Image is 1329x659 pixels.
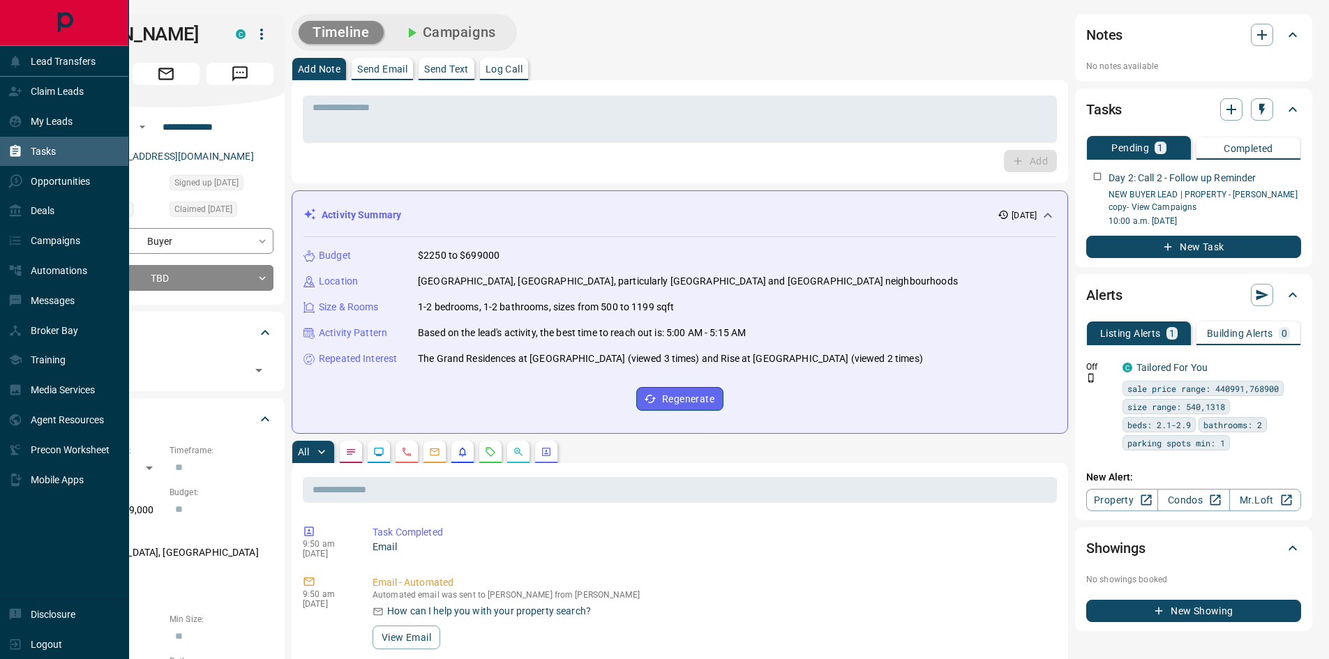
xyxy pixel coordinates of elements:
div: Tasks [1086,93,1301,126]
span: size range: 540,1318 [1127,400,1225,414]
p: Based on the lead's activity, the best time to reach out is: 5:00 AM - 5:15 AM [418,326,746,340]
a: Mr.Loft [1229,489,1301,511]
svg: Push Notification Only [1086,373,1096,383]
div: Activity Summary[DATE] [303,202,1056,228]
p: Repeated Interest [319,351,397,366]
button: Open [249,361,269,380]
p: Email [373,540,1051,554]
p: Motivation: [59,571,273,584]
button: Open [134,119,151,135]
span: bathrooms: 2 [1203,418,1262,432]
svg: Listing Alerts [457,446,468,457]
p: The Grand Residences at [GEOGRAPHIC_DATA] (viewed 3 times) and Rise at [GEOGRAPHIC_DATA] (viewed ... [418,351,923,366]
p: Day 2: Call 2 - Follow up Reminder [1109,171,1256,185]
a: Property [1086,489,1158,511]
h2: Showings [1086,537,1146,559]
p: Task Completed [373,525,1051,540]
p: Min Size: [170,613,273,626]
span: beds: 2.1-2.9 [1127,418,1191,432]
p: 9:50 am [303,539,352,549]
p: Completed [1224,144,1273,153]
p: Email - Automated [373,575,1051,590]
p: [DATE] [1012,209,1037,222]
p: Send Text [424,64,469,74]
p: Building Alerts [1207,328,1273,338]
div: Tags [59,316,273,349]
p: Add Note [298,64,340,74]
div: Alerts [1086,278,1301,312]
span: Message [207,63,273,85]
button: Timeline [299,21,384,44]
div: Showings [1086,531,1301,565]
p: Size & Rooms [319,300,379,315]
p: All [298,447,309,457]
p: Activity Summary [322,208,401,222]
a: [EMAIL_ADDRESS][DOMAIN_NAME] [96,151,254,162]
p: Areas Searched: [59,529,273,541]
div: TBD [59,265,273,291]
p: Activity Pattern [319,326,387,340]
button: Regenerate [636,387,723,411]
h2: Notes [1086,24,1122,46]
span: Claimed [DATE] [174,202,232,216]
p: Off [1086,361,1114,373]
h1: [PERSON_NAME] [59,23,215,45]
div: condos.ca [1122,363,1132,372]
p: [DATE] [303,549,352,559]
svg: Calls [401,446,412,457]
svg: Notes [345,446,356,457]
p: New Alert: [1086,470,1301,485]
p: [DATE] [303,599,352,609]
span: Email [133,63,200,85]
button: New Showing [1086,600,1301,622]
div: Criteria [59,402,273,436]
a: Condos [1157,489,1229,511]
button: View Email [373,626,440,649]
p: Budget [319,248,351,263]
p: Budget: [170,486,273,499]
button: Campaigns [389,21,510,44]
h2: Alerts [1086,284,1122,306]
p: 9:50 am [303,589,352,599]
p: $2250 to $699000 [418,248,500,263]
div: condos.ca [236,29,246,39]
svg: Requests [485,446,496,457]
p: [GEOGRAPHIC_DATA], [GEOGRAPHIC_DATA] [59,541,273,564]
p: Location [319,274,358,289]
p: Send Email [357,64,407,74]
p: No showings booked [1086,573,1301,586]
a: NEW BUYER LEAD | PROPERTY - [PERSON_NAME] copy- View Campaigns [1109,190,1298,212]
div: Notes [1086,18,1301,52]
p: 1 [1157,143,1163,153]
a: Tailored For You [1136,362,1208,373]
p: How can I help you with your property search? [387,604,591,619]
p: 1 [1169,328,1175,338]
p: 1-2 bedrooms, 1-2 bathrooms, sizes from 500 to 1199 sqft [418,300,674,315]
div: Fri Oct 10 2025 [170,175,273,195]
svg: Opportunities [513,446,524,457]
p: Timeframe: [170,444,273,457]
span: sale price range: 440991,768900 [1127,381,1279,395]
p: No notes available [1086,60,1301,73]
p: Log Call [486,64,523,74]
div: Fri Oct 10 2025 [170,202,273,221]
button: New Task [1086,236,1301,258]
h2: Tasks [1086,98,1122,121]
span: Signed up [DATE] [174,176,239,190]
p: Pending [1111,143,1149,153]
svg: Emails [429,446,440,457]
p: Listing Alerts [1100,328,1161,338]
p: 0 [1282,328,1287,338]
svg: Agent Actions [541,446,552,457]
p: 10:00 a.m. [DATE] [1109,215,1301,227]
p: Automated email was sent to [PERSON_NAME] from [PERSON_NAME] [373,590,1051,600]
svg: Lead Browsing Activity [373,446,384,457]
span: parking spots min: 1 [1127,436,1225,450]
div: Buyer [59,228,273,254]
p: [GEOGRAPHIC_DATA], [GEOGRAPHIC_DATA], particularly [GEOGRAPHIC_DATA] and [GEOGRAPHIC_DATA] neighb... [418,274,958,289]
